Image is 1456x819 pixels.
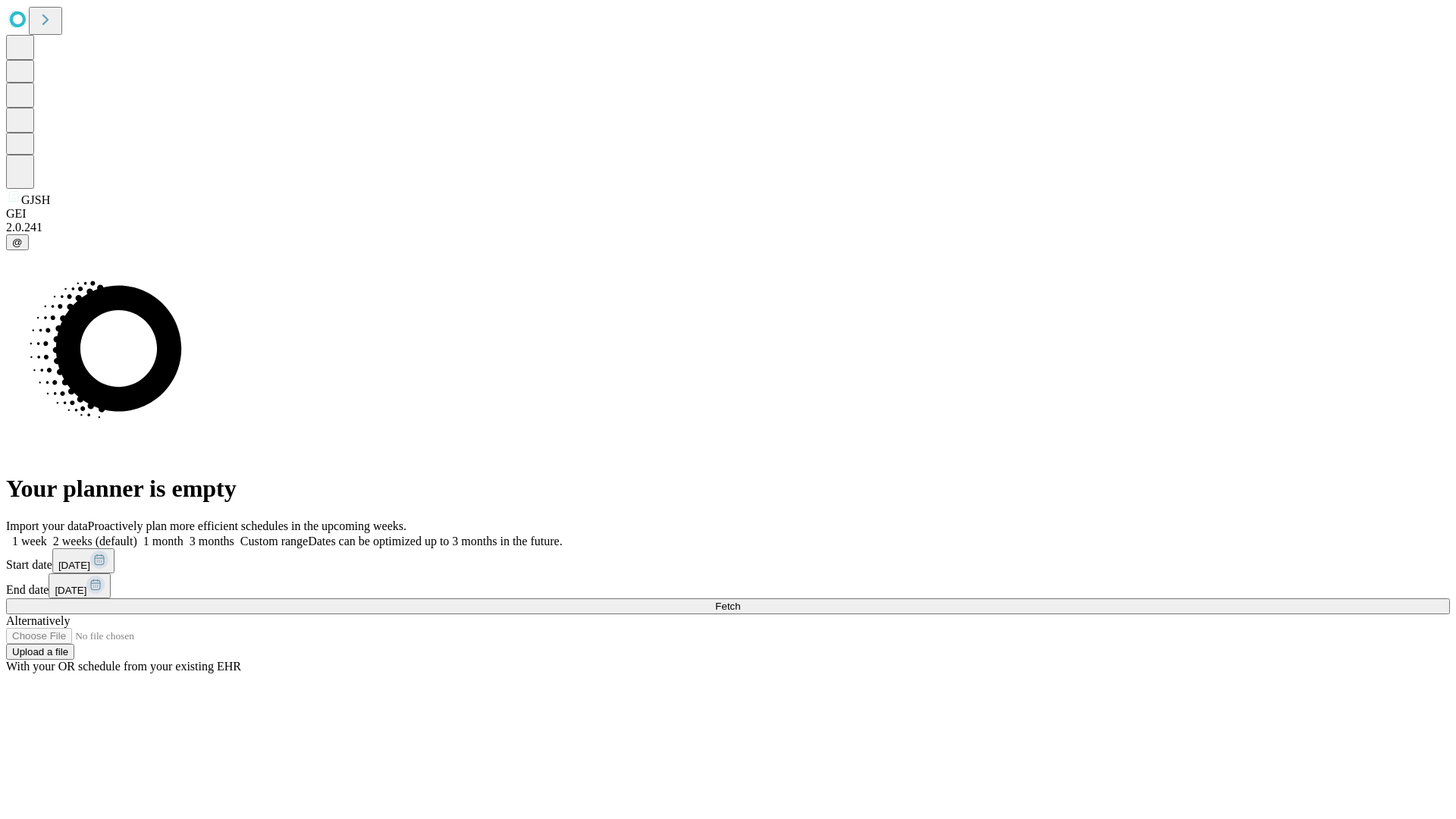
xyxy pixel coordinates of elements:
span: 1 week [12,535,47,548]
span: Fetch [715,601,740,612]
button: [DATE] [49,573,111,598]
span: 1 month [143,535,184,548]
span: Custom range [240,535,308,548]
span: Proactively plan more efficient schedules in the upcoming weeks. [88,519,406,532]
span: GJSH [21,193,50,206]
button: [DATE] [52,548,115,573]
div: Start date [6,548,1450,573]
span: @ [12,237,23,248]
button: Upload a file [6,644,74,660]
button: @ [6,234,29,250]
h1: Your planner is empty [6,475,1450,503]
button: Fetch [6,598,1450,614]
span: Import your data [6,519,88,532]
span: [DATE] [55,585,86,596]
span: 2 weeks (default) [53,535,137,548]
span: [DATE] [58,560,90,571]
span: Alternatively [6,614,70,627]
span: 3 months [190,535,234,548]
div: End date [6,573,1450,598]
span: With your OR schedule from your existing EHR [6,660,241,673]
div: GEI [6,207,1450,221]
span: Dates can be optimized up to 3 months in the future. [308,535,562,548]
div: 2.0.241 [6,221,1450,234]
